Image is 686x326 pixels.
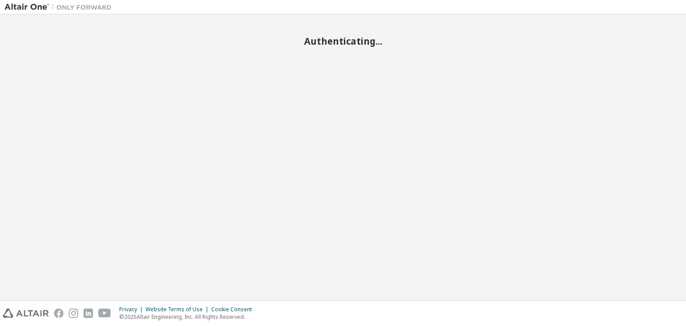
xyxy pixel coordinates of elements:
[54,309,63,318] img: facebook.svg
[211,306,257,313] div: Cookie Consent
[98,309,111,318] img: youtube.svg
[146,306,211,313] div: Website Terms of Use
[4,35,682,47] h2: Authenticating...
[69,309,78,318] img: instagram.svg
[84,309,93,318] img: linkedin.svg
[119,313,257,321] p: © 2025 Altair Engineering, Inc. All Rights Reserved.
[119,306,146,313] div: Privacy
[3,309,49,318] img: altair_logo.svg
[4,3,116,12] img: Altair One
